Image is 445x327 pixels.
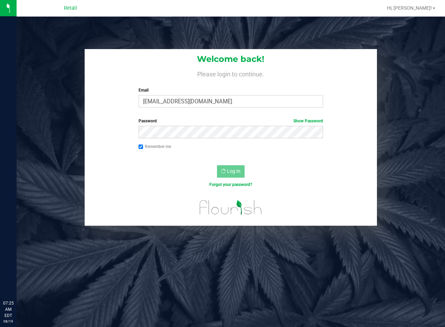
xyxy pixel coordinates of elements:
[293,119,323,123] a: Show Password
[227,168,240,174] span: Log In
[85,55,377,64] h1: Welcome back!
[3,319,13,324] p: 08/19
[194,195,267,220] img: flourish_logo.svg
[139,87,323,93] label: Email
[139,144,143,149] input: Remember me
[139,119,157,123] span: Password
[217,165,245,178] button: Log In
[139,143,171,150] label: Remember me
[85,69,377,77] h4: Please login to continue.
[3,300,13,319] p: 07:25 AM EDT
[64,5,77,11] span: Retail
[209,182,252,187] a: Forgot your password?
[387,5,432,11] span: Hi, [PERSON_NAME]!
